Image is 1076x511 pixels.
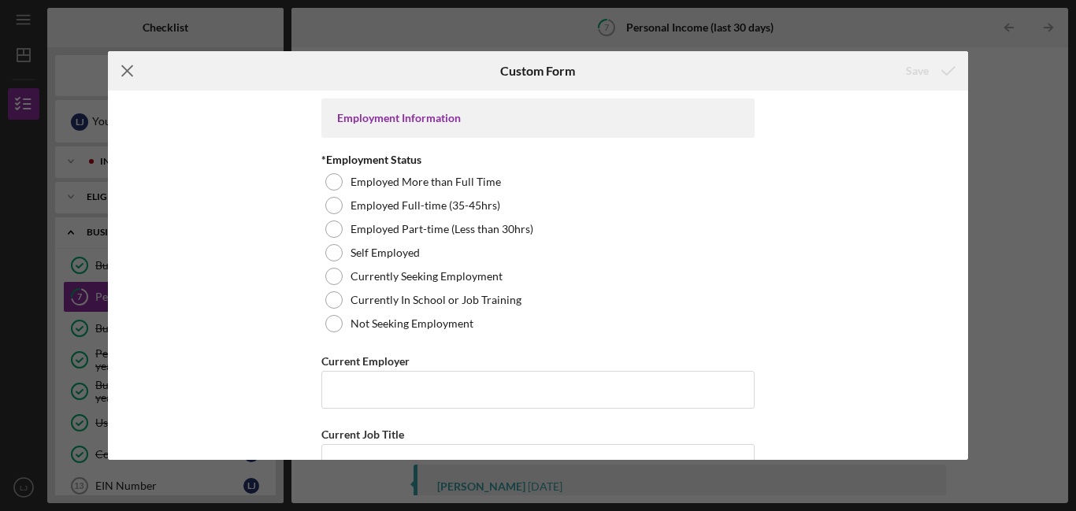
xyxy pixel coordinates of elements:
h6: Custom Form [500,64,575,78]
div: Employment Information [337,112,739,124]
label: Current Employer [321,354,410,368]
label: Current Job Title [321,428,404,441]
label: Self Employed [351,246,420,259]
label: Employed More than Full Time [351,176,501,188]
label: Currently In School or Job Training [351,294,521,306]
label: Employed Part-time (Less than 30hrs) [351,223,533,235]
label: Employed Full-time (35-45hrs) [351,199,500,212]
label: Not Seeking Employment [351,317,473,330]
div: *Employment Status [321,154,755,166]
div: Save [906,55,929,87]
button: Save [890,55,968,87]
label: Currently Seeking Employment [351,270,503,283]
